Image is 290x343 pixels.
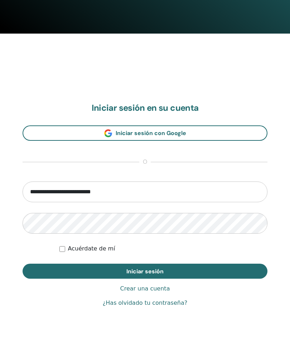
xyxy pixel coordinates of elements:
[59,244,267,253] div: Mantenerme autenticado indefinidamente o hasta que cierre sesión manualmente
[103,299,187,307] a: ¿Has olvidado tu contraseña?
[126,268,164,275] font: Iniciar sesión
[23,264,267,279] button: Iniciar sesión
[120,284,170,293] a: Crear una cuenta
[68,245,115,252] font: Acuérdate de mí
[103,299,187,306] font: ¿Has olvidado tu contraseña?
[23,125,267,141] a: Iniciar sesión con Google
[143,158,147,165] font: o
[92,102,199,113] font: Iniciar sesión en su cuenta
[120,285,170,292] font: Crear una cuenta
[116,129,186,137] font: Iniciar sesión con Google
